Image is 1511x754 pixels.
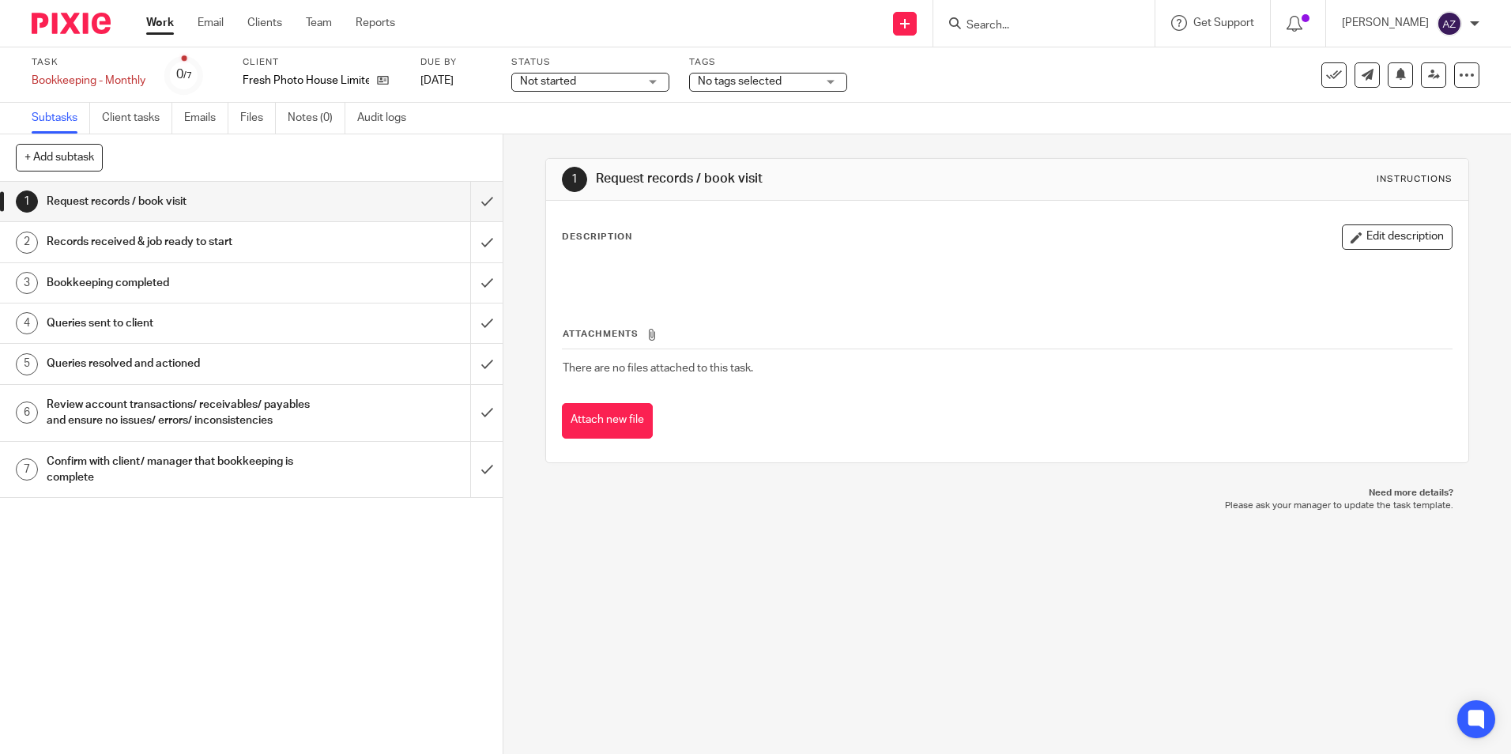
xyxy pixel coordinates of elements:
[596,171,1041,187] h1: Request records / book visit
[247,15,282,31] a: Clients
[306,15,332,31] a: Team
[243,73,369,89] p: Fresh Photo House Limited
[562,167,587,192] div: 1
[698,76,782,87] span: No tags selected
[1437,11,1462,36] img: svg%3E
[32,13,111,34] img: Pixie
[184,103,228,134] a: Emails
[562,403,653,439] button: Attach new file
[563,330,639,338] span: Attachments
[47,230,318,254] h1: Records received & job ready to start
[511,56,669,69] label: Status
[32,73,145,89] div: Bookkeeping - Monthly
[561,500,1453,512] p: Please ask your manager to update the task template.
[356,15,395,31] a: Reports
[965,19,1107,33] input: Search
[16,353,38,375] div: 5
[16,272,38,294] div: 3
[563,363,753,374] span: There are no files attached to this task.
[1342,15,1429,31] p: [PERSON_NAME]
[16,144,103,171] button: + Add subtask
[16,312,38,334] div: 4
[243,56,401,69] label: Client
[47,190,318,213] h1: Request records / book visit
[561,487,1453,500] p: Need more details?
[420,56,492,69] label: Due by
[1342,224,1453,250] button: Edit description
[176,66,192,84] div: 0
[240,103,276,134] a: Files
[689,56,847,69] label: Tags
[32,103,90,134] a: Subtasks
[1377,173,1453,186] div: Instructions
[183,71,192,80] small: /7
[16,232,38,254] div: 2
[47,393,318,433] h1: Review account transactions/ receivables/ payables and ensure no issues/ errors/ inconsistencies
[16,458,38,481] div: 7
[562,231,632,243] p: Description
[32,56,145,69] label: Task
[102,103,172,134] a: Client tasks
[16,402,38,424] div: 6
[520,76,576,87] span: Not started
[47,311,318,335] h1: Queries sent to client
[357,103,418,134] a: Audit logs
[47,352,318,375] h1: Queries resolved and actioned
[47,450,318,490] h1: Confirm with client/ manager that bookkeeping is complete
[198,15,224,31] a: Email
[1193,17,1254,28] span: Get Support
[146,15,174,31] a: Work
[288,103,345,134] a: Notes (0)
[47,271,318,295] h1: Bookkeeping completed
[16,190,38,213] div: 1
[420,75,454,86] span: [DATE]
